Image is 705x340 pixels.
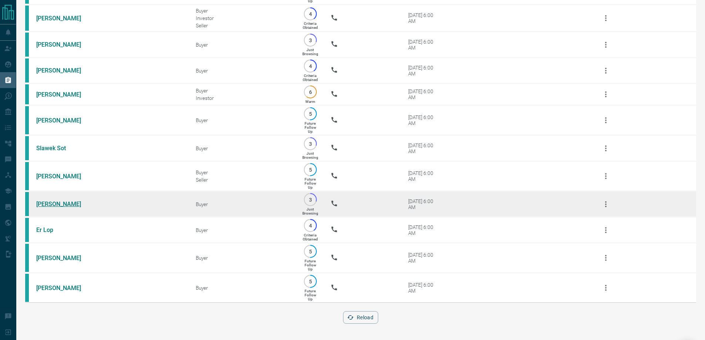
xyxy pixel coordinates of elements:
[196,42,290,48] div: Buyer
[408,142,440,154] div: [DATE] 6:00 AM
[408,198,440,210] div: [DATE] 6:00 AM
[36,91,92,98] a: [PERSON_NAME]
[303,74,318,82] p: Criteria Obtained
[343,311,378,324] button: Reload
[308,279,313,284] p: 5
[303,233,318,241] p: Criteria Obtained
[305,289,316,301] p: Future Follow Up
[25,106,29,134] div: condos.ca
[196,145,290,151] div: Buyer
[25,84,29,104] div: condos.ca
[196,95,290,101] div: Investor
[25,244,29,272] div: condos.ca
[36,226,92,233] a: Er Lop
[408,170,440,182] div: [DATE] 6:00 AM
[308,141,313,147] p: 3
[196,177,290,183] div: Seller
[408,252,440,264] div: [DATE] 6:00 AM
[196,201,290,207] div: Buyer
[196,285,290,291] div: Buyer
[308,11,313,17] p: 4
[302,207,318,215] p: Just Browsing
[25,192,29,216] div: condos.ca
[305,100,315,104] p: Warm
[308,223,313,228] p: 4
[196,169,290,175] div: Buyer
[408,65,440,77] div: [DATE] 6:00 AM
[308,167,313,172] p: 5
[196,8,290,14] div: Buyer
[36,15,92,22] a: [PERSON_NAME]
[196,117,290,123] div: Buyer
[25,218,29,242] div: condos.ca
[308,37,313,43] p: 3
[196,23,290,28] div: Seller
[25,58,29,83] div: condos.ca
[408,114,440,126] div: [DATE] 6:00 AM
[36,173,92,180] a: [PERSON_NAME]
[408,282,440,294] div: [DATE] 6:00 AM
[25,6,29,31] div: condos.ca
[36,67,92,74] a: [PERSON_NAME]
[302,48,318,56] p: Just Browsing
[305,121,316,134] p: Future Follow Up
[25,136,29,160] div: condos.ca
[408,12,440,24] div: [DATE] 6:00 AM
[408,88,440,100] div: [DATE] 6:00 AM
[308,63,313,69] p: 4
[36,255,92,262] a: [PERSON_NAME]
[36,145,92,152] a: Slawek Sot
[36,201,92,208] a: [PERSON_NAME]
[196,15,290,21] div: Investor
[25,162,29,190] div: condos.ca
[305,259,316,271] p: Future Follow Up
[25,274,29,302] div: condos.ca
[408,224,440,236] div: [DATE] 6:00 AM
[408,39,440,51] div: [DATE] 6:00 AM
[308,249,313,254] p: 5
[36,41,92,48] a: [PERSON_NAME]
[25,33,29,57] div: condos.ca
[36,117,92,124] a: [PERSON_NAME]
[302,151,318,159] p: Just Browsing
[196,88,290,94] div: Buyer
[196,255,290,261] div: Buyer
[308,197,313,202] p: 3
[36,285,92,292] a: [PERSON_NAME]
[196,227,290,233] div: Buyer
[308,89,313,95] p: 6
[196,68,290,74] div: Buyer
[303,21,318,30] p: Criteria Obtained
[308,111,313,117] p: 5
[305,177,316,189] p: Future Follow Up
